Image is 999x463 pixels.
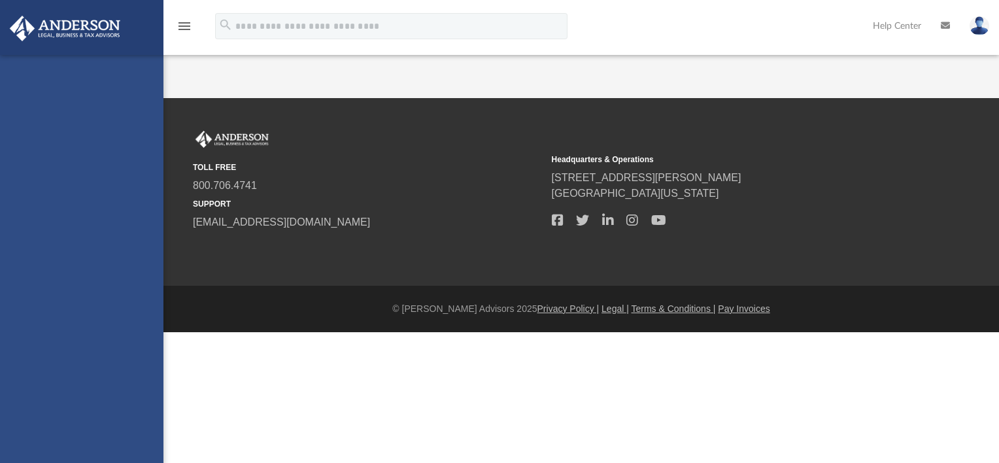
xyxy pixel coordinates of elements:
i: menu [177,18,192,34]
small: Headquarters & Operations [552,154,902,165]
small: TOLL FREE [193,162,543,173]
a: [EMAIL_ADDRESS][DOMAIN_NAME] [193,216,370,228]
a: Pay Invoices [718,303,770,314]
small: SUPPORT [193,198,543,210]
a: menu [177,25,192,34]
a: Privacy Policy | [537,303,600,314]
a: [GEOGRAPHIC_DATA][US_STATE] [552,188,719,199]
img: Anderson Advisors Platinum Portal [6,16,124,41]
a: Terms & Conditions | [632,303,716,314]
a: Legal | [601,303,629,314]
img: Anderson Advisors Platinum Portal [193,131,271,148]
a: [STREET_ADDRESS][PERSON_NAME] [552,172,741,183]
div: © [PERSON_NAME] Advisors 2025 [163,302,999,316]
a: 800.706.4741 [193,180,257,191]
i: search [218,18,233,32]
img: User Pic [970,16,989,35]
